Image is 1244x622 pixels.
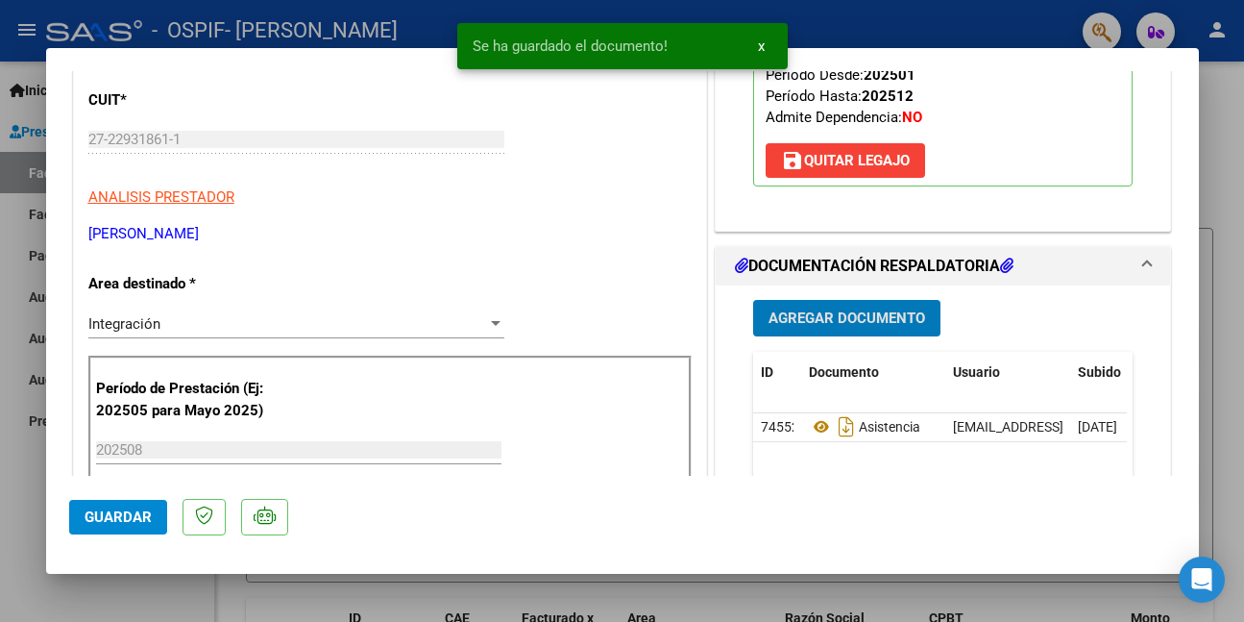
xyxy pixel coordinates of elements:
[88,273,269,295] p: Area destinado *
[953,364,1000,380] span: Usuario
[1078,364,1121,380] span: Subido
[781,149,804,172] mat-icon: save
[758,37,765,55] span: x
[766,143,925,178] button: Quitar Legajo
[768,311,925,328] span: Agregar Documento
[864,66,915,84] strong: 202501
[801,352,945,393] datatable-header-cell: Documento
[1070,352,1166,393] datatable-header-cell: Subido
[766,24,1022,126] span: CUIL: Nombre y Apellido: Período Desde: Período Hasta: Admite Dependencia:
[473,37,668,56] span: Se ha guardado el documento!
[1179,557,1225,603] div: Open Intercom Messenger
[88,315,160,333] span: Integración
[945,352,1070,393] datatable-header-cell: Usuario
[761,419,799,435] span: 74552
[88,89,269,112] p: CUIT
[69,500,167,535] button: Guardar
[753,352,801,393] datatable-header-cell: ID
[809,419,920,435] span: Asistencia
[1078,419,1117,435] span: [DATE]
[781,152,910,169] span: Quitar Legajo
[809,364,879,380] span: Documento
[96,378,273,421] p: Período de Prestación (Ej: 202505 para Mayo 2025)
[902,109,922,126] strong: NO
[85,509,152,526] span: Guardar
[735,255,1013,278] h1: DOCUMENTACIÓN RESPALDATORIA
[753,300,940,336] button: Agregar Documento
[862,87,914,105] strong: 202512
[716,247,1171,286] mat-expansion-panel-header: DOCUMENTACIÓN RESPALDATORIA
[761,364,773,380] span: ID
[88,188,234,206] span: ANALISIS PRESTADOR
[834,411,859,442] i: Descargar documento
[88,223,692,245] p: [PERSON_NAME]
[743,29,780,63] button: x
